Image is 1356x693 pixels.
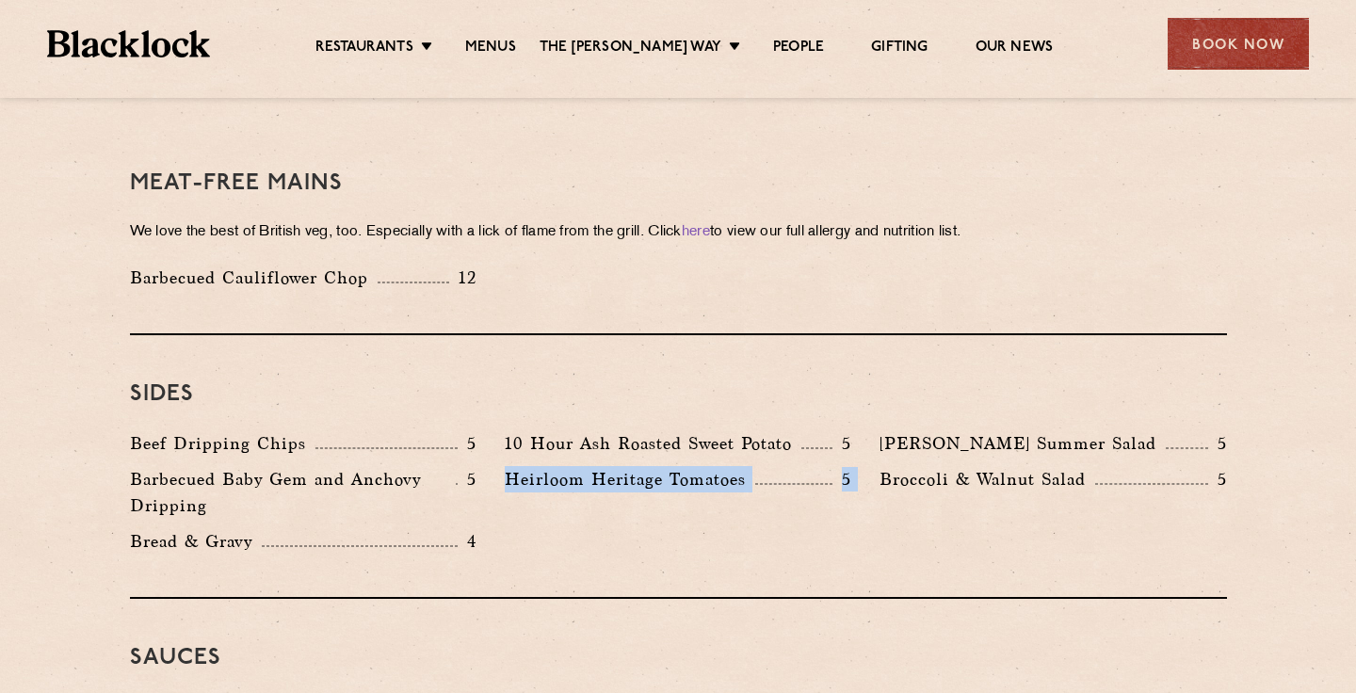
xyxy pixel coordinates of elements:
[315,39,413,59] a: Restaurants
[682,225,710,239] a: here
[47,30,210,57] img: BL_Textured_Logo-footer-cropped.svg
[871,39,928,59] a: Gifting
[465,39,516,59] a: Menus
[449,266,476,290] p: 12
[130,265,378,291] p: Barbecued Cauliflower Chop
[130,528,262,555] p: Bread & Gravy
[880,466,1095,492] p: Broccoli & Walnut Salad
[130,171,1227,196] h3: Meat-Free mains
[1208,431,1227,456] p: 5
[130,382,1227,407] h3: Sides
[976,39,1054,59] a: Our News
[458,529,476,554] p: 4
[505,430,801,457] p: 10 Hour Ash Roasted Sweet Potato
[773,39,824,59] a: People
[458,431,476,456] p: 5
[832,431,851,456] p: 5
[1168,18,1309,70] div: Book Now
[130,430,315,457] p: Beef Dripping Chips
[130,219,1227,246] p: We love the best of British veg, too. Especially with a lick of flame from the grill. Click to vi...
[130,466,456,519] p: Barbecued Baby Gem and Anchovy Dripping
[540,39,721,59] a: The [PERSON_NAME] Way
[505,466,755,492] p: Heirloom Heritage Tomatoes
[832,467,851,492] p: 5
[1208,467,1227,492] p: 5
[458,467,476,492] p: 5
[130,646,1227,670] h3: Sauces
[880,430,1166,457] p: [PERSON_NAME] Summer Salad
